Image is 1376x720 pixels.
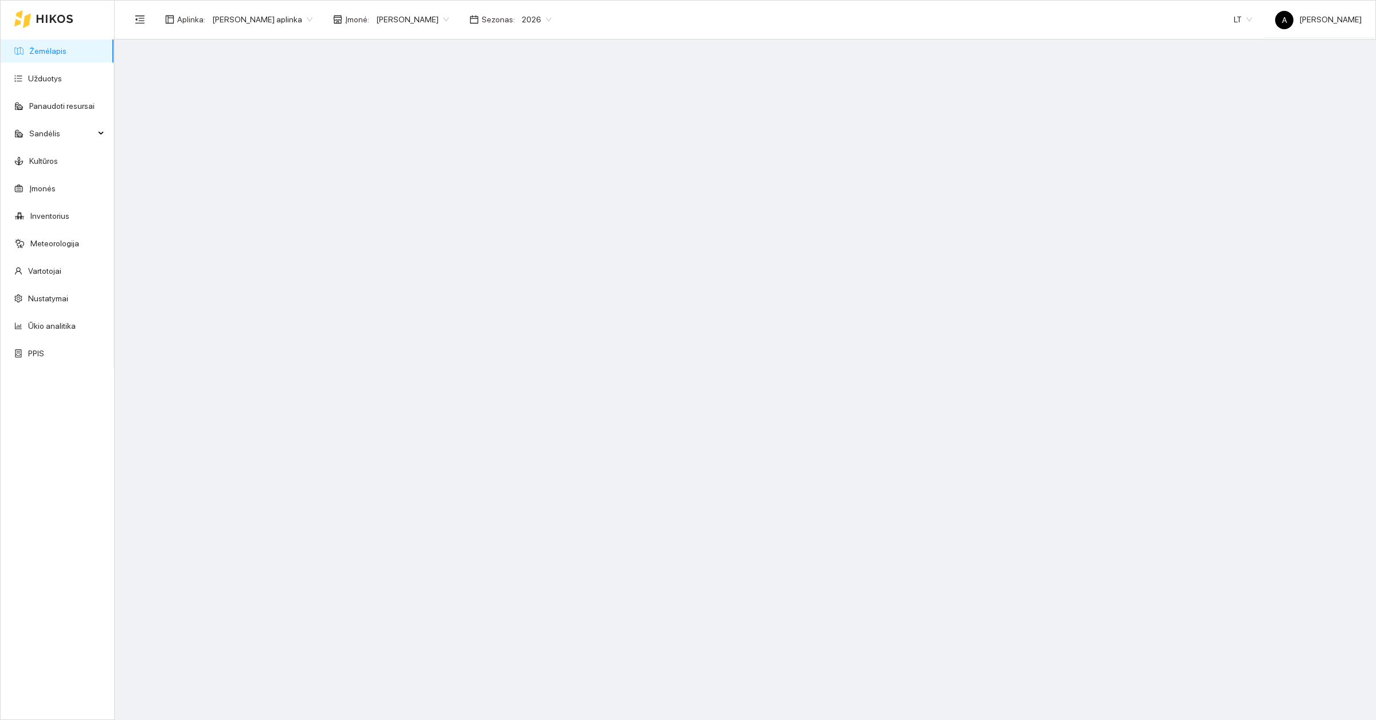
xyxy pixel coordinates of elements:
[165,15,174,24] span: layout
[212,11,312,28] span: Jerzy Gvozdovicz aplinka
[345,13,369,26] span: Įmonė :
[1275,15,1362,24] span: [PERSON_NAME]
[30,239,79,248] a: Meteorologija
[28,321,76,331] a: Ūkio analitika
[29,101,95,111] a: Panaudoti resursai
[177,13,205,26] span: Aplinka :
[28,349,44,358] a: PPIS
[29,122,95,145] span: Sandėlis
[28,74,62,83] a: Užduotys
[1234,11,1252,28] span: LT
[376,11,449,28] span: Jerzy Gvozdovič
[29,184,56,193] a: Įmonės
[470,15,479,24] span: calendar
[28,266,61,276] a: Vartotojai
[28,294,68,303] a: Nustatymai
[135,14,145,25] span: menu-fold
[333,15,342,24] span: shop
[29,156,58,166] a: Kultūros
[29,46,67,56] a: Žemėlapis
[1282,11,1287,29] span: A
[522,11,552,28] span: 2026
[30,211,69,221] a: Inventorius
[128,8,151,31] button: menu-fold
[482,13,515,26] span: Sezonas :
